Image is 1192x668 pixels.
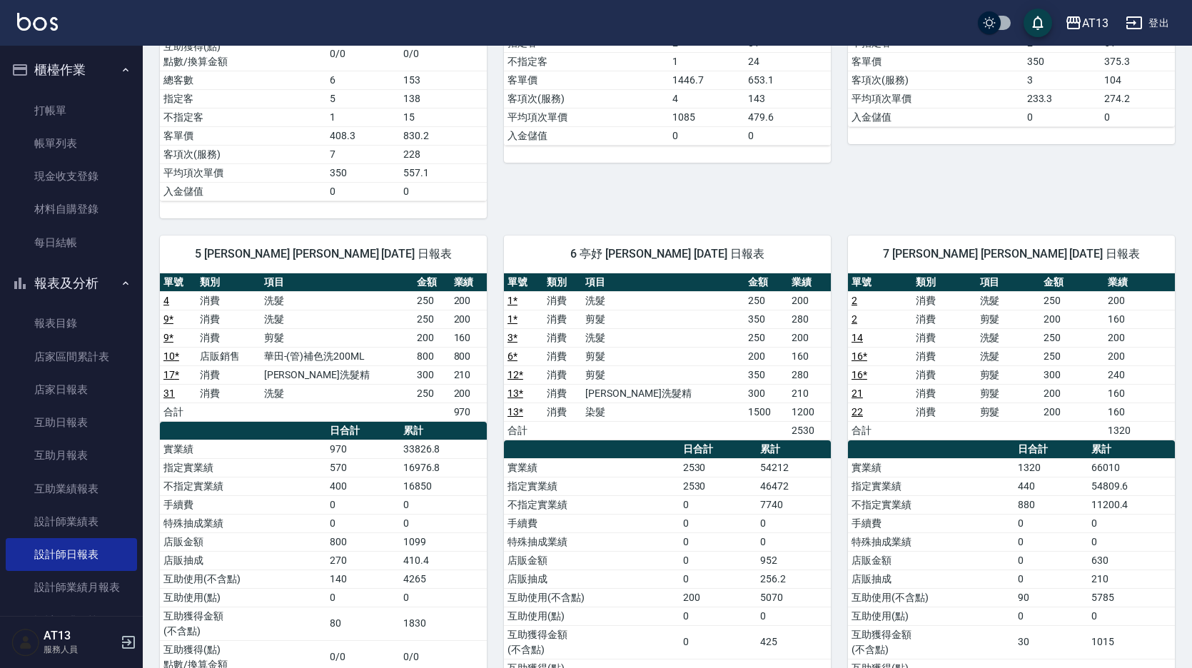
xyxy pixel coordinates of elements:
td: 特殊抽成業績 [848,532,1014,551]
td: 店販抽成 [160,551,326,570]
img: Person [11,628,40,657]
td: 特殊抽成業績 [160,514,326,532]
td: 1500 [744,403,787,421]
td: 570 [326,458,400,477]
td: 互助使用(點) [848,607,1014,625]
td: 不指定實業績 [848,495,1014,514]
td: 33826.8 [400,440,487,458]
td: 0 [1088,532,1175,551]
td: 0 [1014,607,1088,625]
td: 0 [1024,108,1101,126]
td: 2530 [680,458,757,477]
td: 洗髮 [582,291,744,310]
td: 0 [680,607,757,625]
td: 剪髮 [976,384,1041,403]
a: 設計師排行榜 [6,604,137,637]
td: 合計 [504,421,543,440]
td: 0 [680,495,757,514]
td: 互助使用(不含點) [848,588,1014,607]
td: 0 [400,588,487,607]
td: 138 [400,89,487,108]
td: 剪髮 [976,403,1041,421]
td: 280 [788,365,831,384]
td: 消費 [196,384,260,403]
td: 1830 [400,607,487,640]
button: 櫃檯作業 [6,51,137,88]
td: 200 [413,328,450,347]
td: 平均項次單價 [160,163,326,182]
td: 手續費 [160,495,326,514]
td: 1015 [1088,625,1175,659]
td: 653.1 [744,71,831,89]
td: 互助獲得(點) 點數/換算金額 [160,37,326,71]
td: 4 [669,89,744,108]
td: 228 [400,145,487,163]
td: 15 [400,108,487,126]
button: 報表及分析 [6,265,137,302]
td: 0 [1014,532,1088,551]
td: 剪髮 [976,310,1041,328]
td: 30 [1014,625,1088,659]
td: 200 [450,291,487,310]
td: 200 [788,291,831,310]
td: 1 [326,108,400,126]
td: 總客數 [160,71,326,89]
td: 入金儲值 [848,108,1024,126]
td: 店販抽成 [504,570,680,588]
td: 2530 [680,477,757,495]
td: 洗髮 [976,328,1041,347]
td: 1200 [788,403,831,421]
td: 7740 [757,495,831,514]
td: 300 [744,384,787,403]
td: 425 [757,625,831,659]
td: 800 [413,347,450,365]
td: 0 [680,514,757,532]
td: 880 [1014,495,1088,514]
a: 2 [852,313,857,325]
td: 0 [680,625,757,659]
td: 4265 [400,570,487,588]
td: 160 [1104,384,1175,403]
td: 250 [744,328,787,347]
td: 剪髮 [582,347,744,365]
td: 互助使用(點) [504,607,680,625]
a: 打帳單 [6,94,137,127]
td: 洗髮 [261,310,414,328]
th: 項目 [261,273,414,292]
td: 54212 [757,458,831,477]
td: 200 [450,384,487,403]
td: 274.2 [1101,89,1175,108]
td: 3 [1024,71,1101,89]
td: 客單價 [160,126,326,145]
td: 消費 [543,291,582,310]
button: AT13 [1059,9,1114,38]
td: 200 [1104,347,1175,365]
td: 16850 [400,477,487,495]
a: 報表目錄 [6,307,137,340]
th: 金額 [744,273,787,292]
td: 平均項次單價 [848,89,1024,108]
td: 970 [450,403,487,421]
span: 7 [PERSON_NAME] [PERSON_NAME] [DATE] 日報表 [865,247,1158,261]
td: 特殊抽成業績 [504,532,680,551]
td: 洗髮 [976,347,1041,365]
td: 5 [326,89,400,108]
td: 375.3 [1101,52,1175,71]
td: 消費 [543,310,582,328]
td: 280 [788,310,831,328]
td: 270 [326,551,400,570]
td: 5785 [1088,588,1175,607]
td: 指定客 [160,89,326,108]
td: 160 [1104,403,1175,421]
td: 互助使用(點) [160,588,326,607]
td: 140 [326,570,400,588]
td: 消費 [912,384,976,403]
td: 1446.7 [669,71,744,89]
td: 華田-(管)補色洗200ML [261,347,414,365]
td: 11200.4 [1088,495,1175,514]
th: 類別 [912,273,976,292]
a: 互助日報表 [6,406,137,439]
td: 210 [450,365,487,384]
a: 2 [852,295,857,306]
td: 實業績 [160,440,326,458]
